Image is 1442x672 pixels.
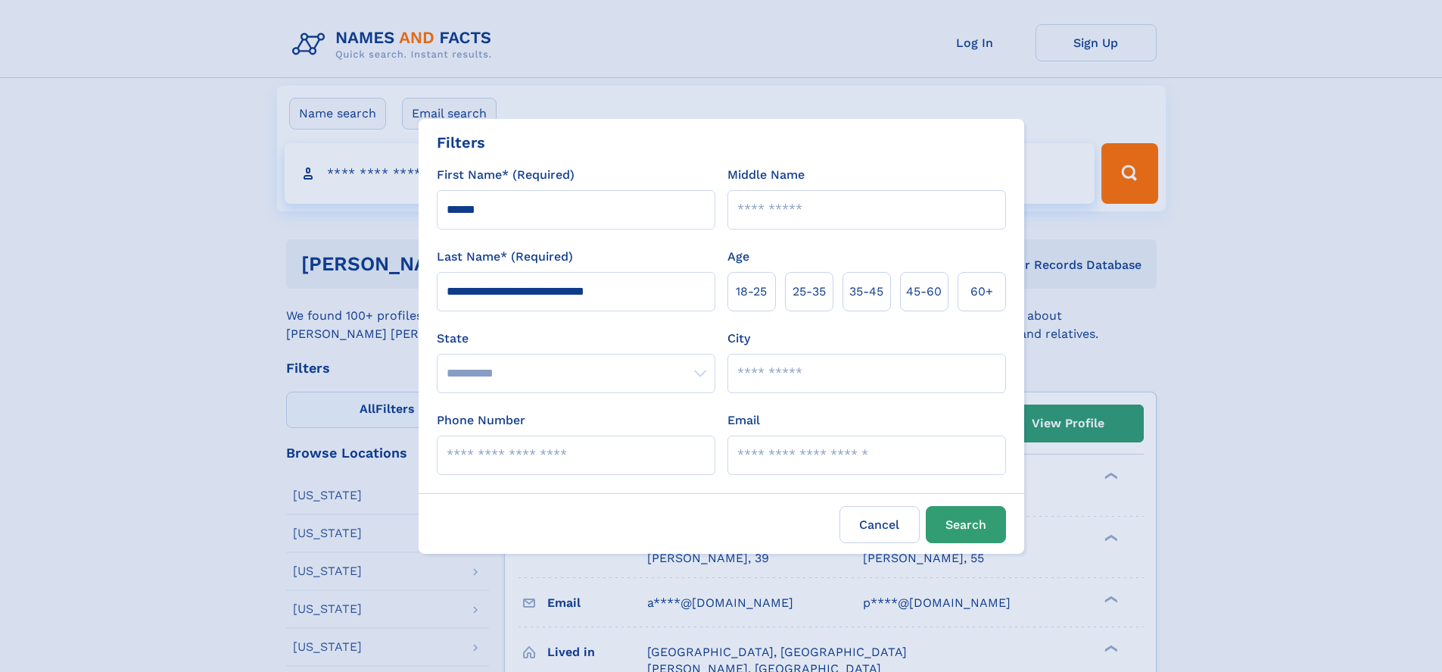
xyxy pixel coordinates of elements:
[437,411,525,430] label: Phone Number
[970,283,993,301] span: 60+
[839,506,920,543] label: Cancel
[437,166,575,184] label: First Name* (Required)
[437,330,715,348] label: State
[727,248,749,266] label: Age
[849,283,883,301] span: 35‑45
[727,330,750,348] label: City
[437,248,573,266] label: Last Name* (Required)
[906,283,942,301] span: 45‑60
[926,506,1006,543] button: Search
[437,131,485,154] div: Filters
[736,283,767,301] span: 18‑25
[727,166,805,184] label: Middle Name
[727,411,760,430] label: Email
[793,283,826,301] span: 25‑35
